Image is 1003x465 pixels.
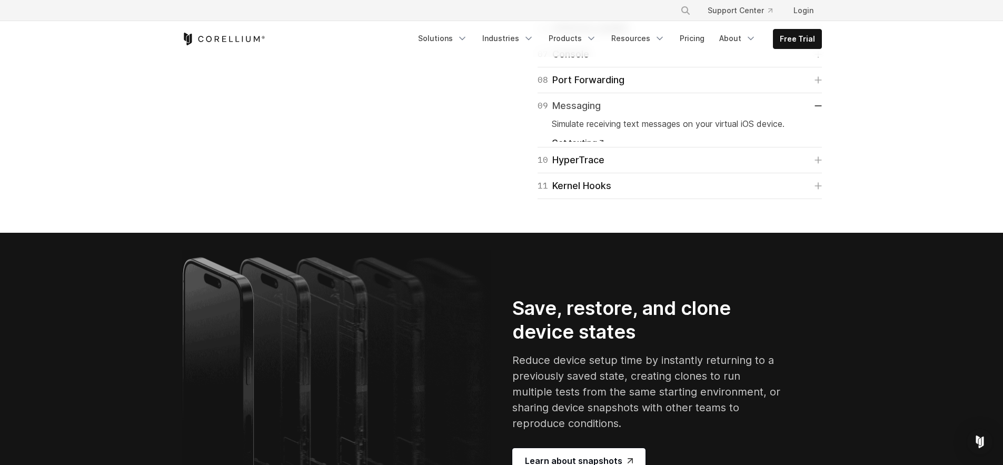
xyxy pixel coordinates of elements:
[182,33,265,45] a: Corellium Home
[699,1,781,20] a: Support Center
[673,29,711,48] a: Pricing
[412,29,474,48] a: Solutions
[605,29,671,48] a: Resources
[538,179,611,193] div: Kernel Hooks
[668,1,822,20] div: Navigation Menu
[676,1,695,20] button: Search
[538,98,548,113] span: 09
[538,98,822,113] a: 09Messaging
[713,29,762,48] a: About
[785,1,822,20] a: Login
[967,429,992,454] div: Open Intercom Messenger
[538,73,624,87] div: Port Forwarding
[538,153,548,167] span: 10
[538,179,548,193] span: 11
[538,153,604,167] div: HyperTrace
[512,352,782,431] p: Reduce device setup time by instantly returning to a previously saved state, creating clones to r...
[538,153,822,167] a: 10HyperTrace
[538,73,548,87] span: 08
[552,138,604,147] a: Get texting
[538,98,601,113] div: Messaging
[538,179,822,193] a: 11Kernel Hooks
[512,296,782,344] h2: Save, restore, and clone device states
[773,29,821,48] a: Free Trial
[542,29,603,48] a: Products
[538,73,822,87] a: 08Port Forwarding
[412,29,822,49] div: Navigation Menu
[476,29,540,48] a: Industries
[552,118,784,129] span: Simulate receiving text messages on your virtual iOS device.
